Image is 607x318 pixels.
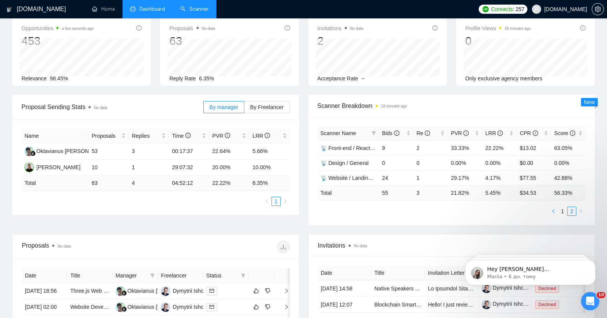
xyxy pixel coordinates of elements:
[130,6,136,11] span: dashboard
[317,75,358,82] span: Acceptance Rate
[129,176,169,191] td: 4
[116,271,147,280] span: Manager
[465,34,531,48] div: 0
[579,209,583,214] span: right
[209,289,214,293] span: mail
[281,197,290,206] li: Next Page
[558,207,567,215] a: 1
[169,176,209,191] td: 04:52:12
[209,144,249,160] td: 22.64%
[132,132,160,140] span: Replies
[252,286,261,295] button: like
[185,133,191,138] span: info-circle
[463,130,469,136] span: info-circle
[350,26,363,31] span: No data
[482,170,517,185] td: 4.17%
[382,130,399,136] span: Bids
[212,133,230,139] span: PVR
[278,288,289,294] span: right
[116,302,125,312] img: OO
[249,176,290,191] td: 6.35 %
[25,164,80,170] a: RB[PERSON_NAME]
[318,266,371,280] th: Date
[150,273,155,278] span: filter
[517,140,551,155] td: $13.02
[370,127,378,139] span: filter
[241,273,245,278] span: filter
[250,104,283,110] span: By Freelancer
[371,131,376,135] span: filter
[318,280,371,297] td: [DATE] 14:58
[414,185,448,200] td: 3
[88,160,129,176] td: 10
[22,268,67,283] th: Date
[113,268,158,283] th: Manager
[116,287,213,294] a: OOOktavianus [PERSON_NAME] Tape
[70,288,165,294] a: Three.js Web Game Development Tutor
[551,155,586,170] td: 0.00%
[317,34,363,48] div: 2
[94,106,107,110] span: No data
[92,6,115,12] a: homeHome
[67,268,112,283] th: Title
[570,130,575,136] span: info-circle
[249,144,290,160] td: 5.66%
[88,176,129,191] td: 63
[361,75,365,82] span: --
[491,5,514,13] span: Connects:
[533,130,538,136] span: info-circle
[504,26,530,31] time: 18 minutes ago
[321,130,356,136] span: Scanner Name
[281,197,290,206] button: right
[321,160,369,166] a: 📡 Design / General
[169,160,209,176] td: 29:07:32
[209,176,249,191] td: 22.22 %
[465,24,531,33] span: Profile Views
[551,140,586,155] td: 63.05%
[21,129,88,144] th: Name
[272,197,280,205] a: 1
[263,286,272,295] button: dislike
[254,288,259,294] span: like
[36,163,80,171] div: [PERSON_NAME]
[116,286,125,296] img: OO
[172,133,190,139] span: Time
[62,26,93,31] time: a few seconds ago
[535,301,563,307] a: Declined
[22,299,67,315] td: [DATE] 02:00
[161,302,170,312] img: DI
[252,133,270,139] span: LRR
[209,104,238,110] span: By manager
[551,185,586,200] td: 56.33 %
[584,99,595,105] span: New
[128,287,213,295] div: Oktavianus [PERSON_NAME] Tape
[465,75,543,82] span: Only exclusive agency members
[7,3,12,16] img: logo
[128,303,213,311] div: Oktavianus [PERSON_NAME] Tape
[158,268,203,283] th: Freelancer
[199,75,214,82] span: 6.35%
[67,299,112,315] td: Website Development for Construction Business
[21,24,94,33] span: Opportunities
[262,197,272,206] li: Previous Page
[121,307,127,312] img: gigradar-bm.png
[317,101,586,111] span: Scanner Breakdown
[414,170,448,185] td: 1
[30,151,36,156] img: gigradar-bm.png
[482,300,491,309] img: c1xLKJJuXNbEDCATsbRKbkw-ggJf5ynlqT0DjvRcXpPAQXOfhxw5jABvlbeoqsAXI4
[129,129,169,144] th: Replies
[454,244,607,297] iframe: Intercom notifications повідомлення
[379,140,414,155] td: 9
[25,163,34,172] img: RB
[394,130,399,136] span: info-circle
[576,207,586,216] button: right
[262,197,272,206] button: left
[70,304,185,310] a: Website Development for Construction Business
[517,170,551,185] td: $77.55
[597,292,605,298] span: 10
[379,170,414,185] td: 24
[425,266,479,280] th: Invitation Letter
[534,7,539,12] span: user
[551,170,586,185] td: 42.88%
[254,304,259,310] span: like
